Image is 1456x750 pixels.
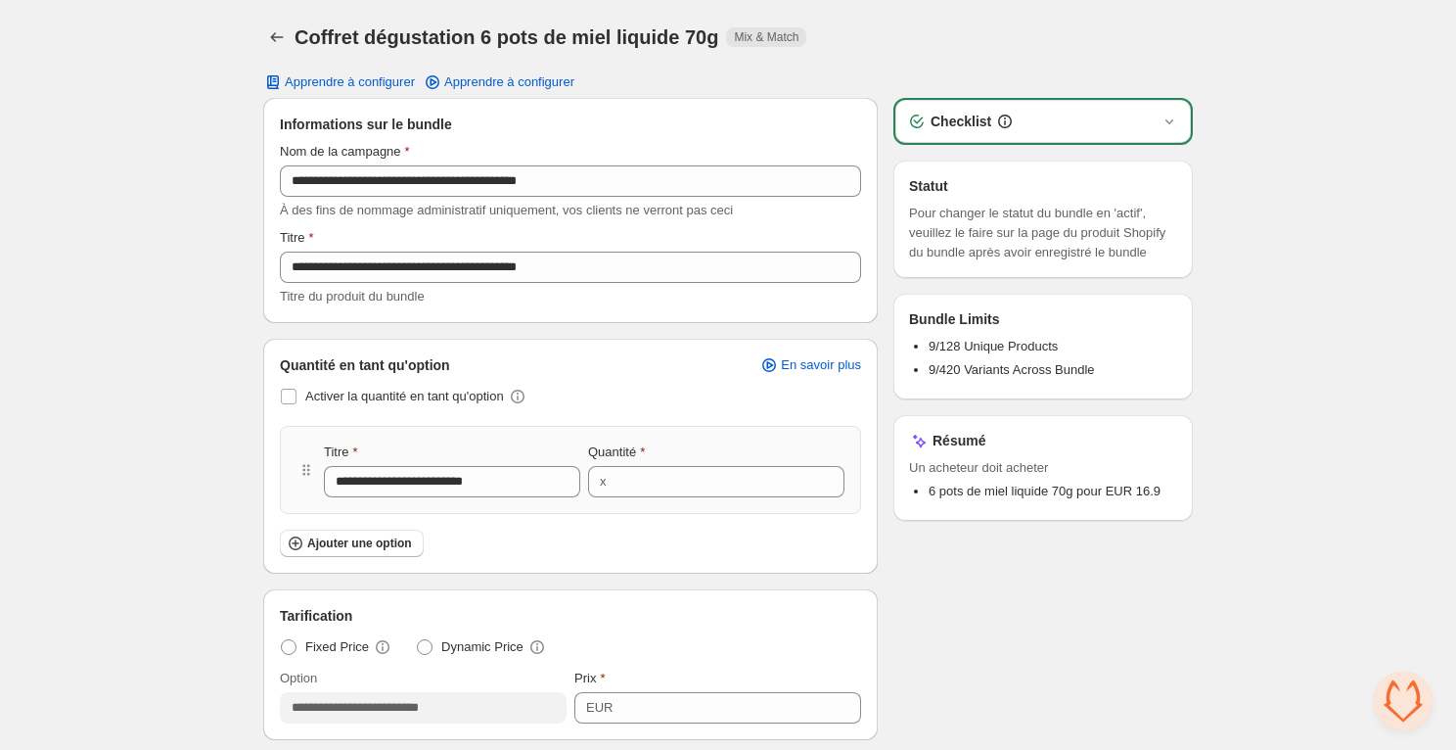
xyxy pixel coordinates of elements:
h3: Résumé [933,431,985,450]
span: 9/420 Variants Across Bundle [929,362,1095,377]
span: En savoir plus [781,357,861,373]
div: x [600,472,607,492]
h3: Checklist [931,112,991,131]
span: Quantité en tant qu'option [280,355,450,375]
div: Ouvrir le chat [1374,672,1433,730]
h3: Statut [909,176,948,196]
span: Apprendre à configurer [285,74,415,90]
label: Titre [280,228,314,248]
span: Pour changer le statut du bundle en 'actif', veuillez le faire sur la page du produit Shopify du ... [909,204,1177,262]
a: En savoir plus [748,352,873,379]
div: EUR [586,698,613,718]
span: Mix & Match [734,29,798,45]
span: Titre du produit du bundle [280,289,425,304]
button: Apprendre à configurer [251,69,427,96]
span: Fixed Price [305,637,369,657]
span: Tarification [280,606,352,626]
label: Option [280,669,317,688]
span: Ajouter une option [307,536,412,551]
span: À des fins de nommage administratif uniquement, vos clients ne verront pas ceci [280,203,733,217]
span: Un acheteur doit acheter [909,458,1177,478]
span: Apprendre à configurer [444,74,574,90]
button: Back [263,23,291,51]
span: Dynamic Price [441,637,523,657]
h3: Bundle Limits [909,309,1000,329]
label: Prix [574,669,605,688]
h1: Coffret dégustation 6 pots de miel liquide 70g [295,25,718,49]
li: 6 pots de miel liquide 70g pour EUR 16.9 [929,482,1177,501]
a: Apprendre à configurer [411,69,586,96]
label: Quantité [588,443,645,462]
button: Ajouter une option [280,530,424,557]
span: Informations sur le bundle [280,115,452,134]
span: 9/128 Unique Products [929,339,1058,353]
label: Nom de la campagne [280,142,410,162]
span: Activer la quantité en tant qu'option [305,389,504,403]
label: Titre [324,443,358,462]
